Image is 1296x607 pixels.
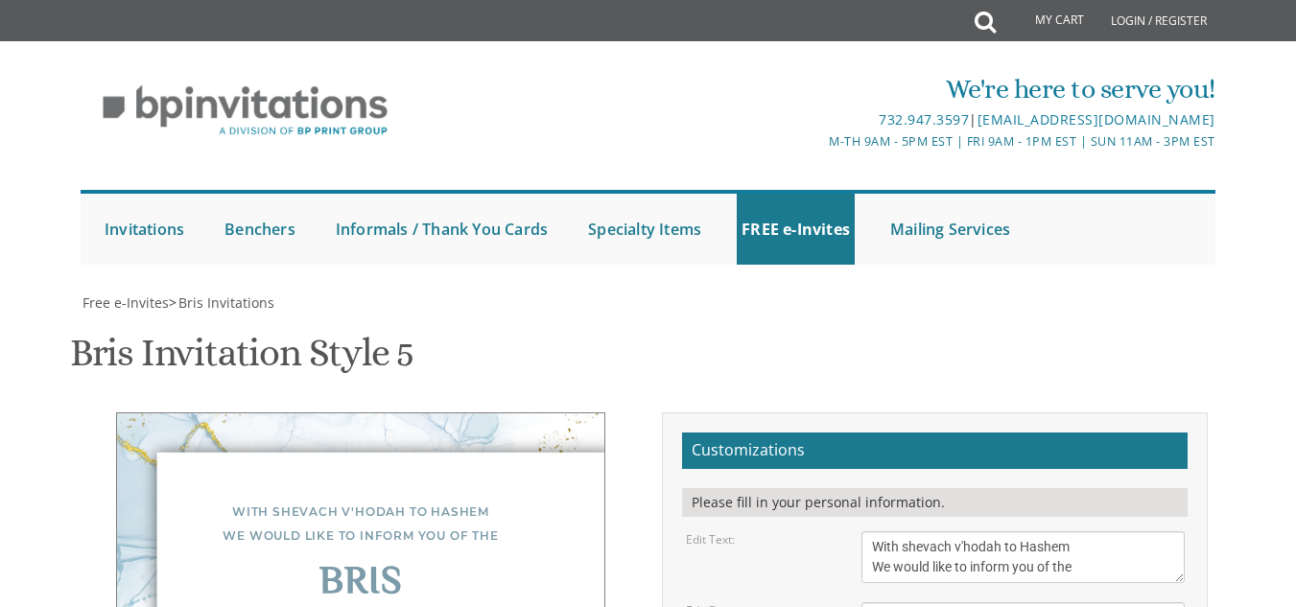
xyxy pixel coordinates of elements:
[861,531,1184,583] textarea: With gratitude to Hashem We would like to inform you of the
[155,572,566,595] div: Bris
[686,531,735,548] label: Edit Text:
[178,293,274,312] span: Bris Invitations
[82,293,169,312] span: Free e-Invites
[682,488,1188,517] div: Please fill in your personal information.
[70,332,413,388] h1: Bris Invitation Style 5
[978,110,1215,128] a: [EMAIL_ADDRESS][DOMAIN_NAME]
[177,293,274,312] a: Bris Invitations
[583,194,706,265] a: Specialty Items
[220,194,300,265] a: Benchers
[682,432,1188,469] h2: Customizations
[459,131,1215,152] div: M-Th 9am - 5pm EST | Fri 9am - 1pm EST | Sun 11am - 3pm EST
[100,194,189,265] a: Invitations
[885,194,1015,265] a: Mailing Services
[879,110,969,128] a: 732.947.3597
[737,194,855,265] a: FREE e-Invites
[459,108,1215,131] div: |
[81,71,410,151] img: BP Invitation Loft
[155,500,566,548] div: With shevach v'hodah to Hashem We would like to inform you of the
[331,194,553,265] a: Informals / Thank You Cards
[81,293,169,312] a: Free e-Invites
[994,2,1097,40] a: My Cart
[459,70,1215,108] div: We're here to serve you!
[169,293,274,312] span: >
